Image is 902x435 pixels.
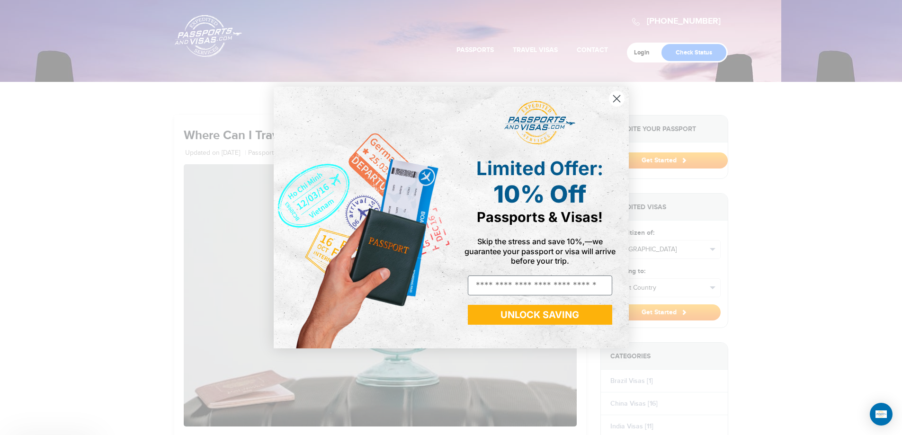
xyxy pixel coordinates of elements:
[608,90,625,107] button: Close dialog
[504,101,575,145] img: passports and visas
[464,237,616,265] span: Skip the stress and save 10%,—we guarantee your passport or visa will arrive before your trip.
[274,87,451,348] img: de9cda0d-0715-46ca-9a25-073762a91ba7.png
[477,209,603,225] span: Passports & Visas!
[476,157,603,180] span: Limited Offer:
[468,305,612,325] button: UNLOCK SAVING
[870,403,893,426] div: Open Intercom Messenger
[493,180,586,208] span: 10% Off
